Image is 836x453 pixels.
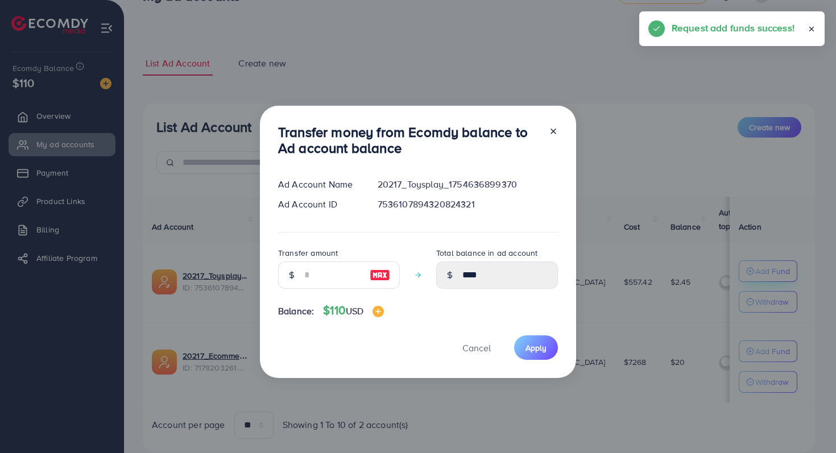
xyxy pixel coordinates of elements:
span: Apply [525,342,547,354]
span: Cancel [462,342,491,354]
iframe: Chat [788,402,827,444]
h4: $110 [323,304,384,318]
label: Total balance in ad account [436,247,537,259]
div: 7536107894320824321 [369,198,567,211]
img: image [370,268,390,282]
label: Transfer amount [278,247,338,259]
div: 20217_Toysplay_1754636899370 [369,178,567,191]
button: Cancel [448,335,505,360]
h3: Transfer money from Ecomdy balance to Ad account balance [278,124,540,157]
img: image [373,306,384,317]
div: Ad Account ID [269,198,369,211]
h5: Request add funds success! [672,20,794,35]
span: Balance: [278,305,314,318]
div: Ad Account Name [269,178,369,191]
span: USD [346,305,363,317]
button: Apply [514,335,558,360]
